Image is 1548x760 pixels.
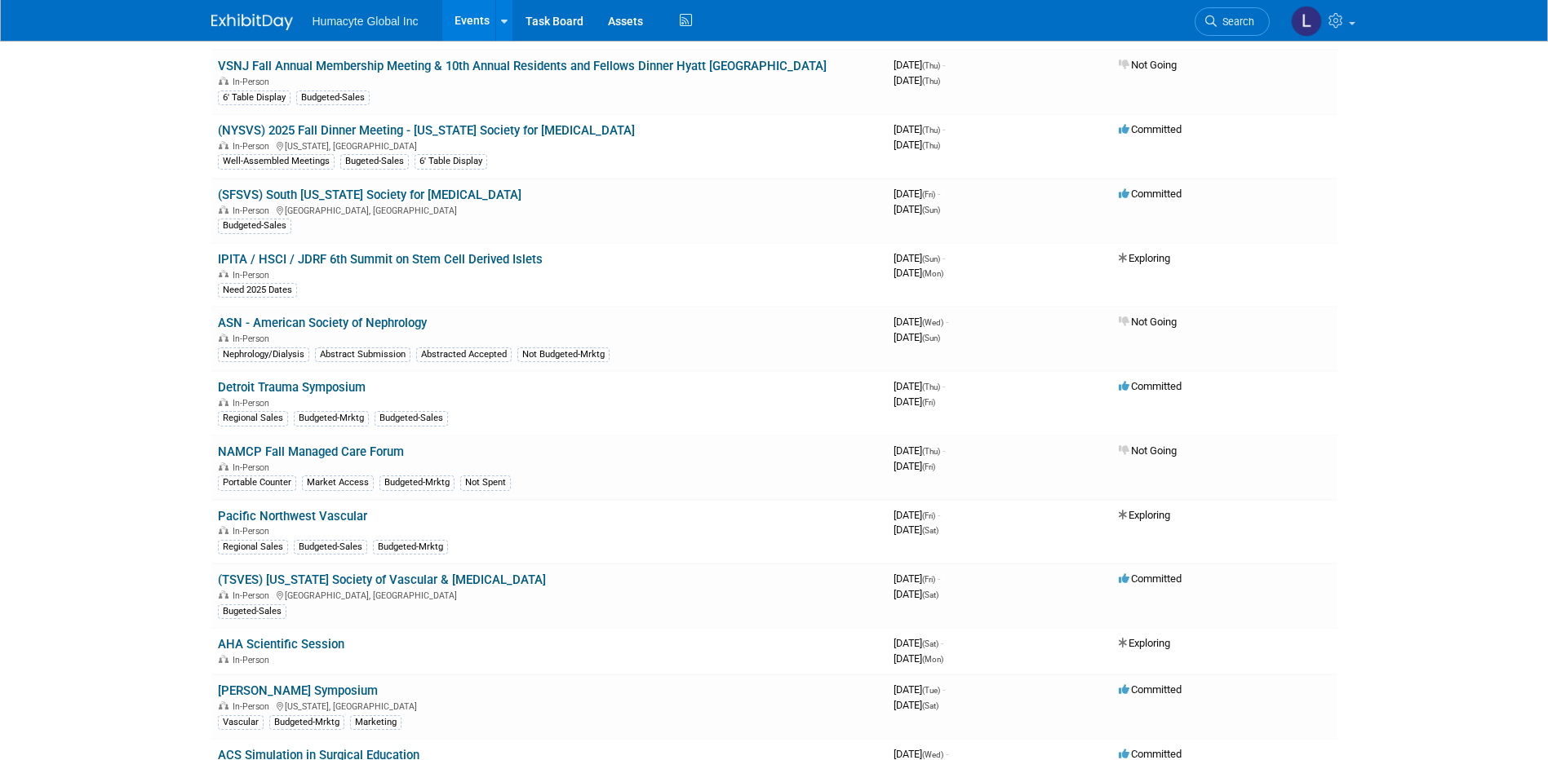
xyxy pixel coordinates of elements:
div: Vascular [218,715,264,730]
span: [DATE] [894,509,940,521]
a: NAMCP Fall Managed Care Forum [218,444,404,459]
a: Pacific Northwest Vascular [218,509,367,524]
img: In-Person Event [219,655,228,663]
span: [DATE] [894,203,940,215]
div: Market Access [302,475,374,490]
img: In-Person Event [219,270,228,278]
a: IPITA / HSCI / JDRF 6th Summit on Stem Cell Derived Islets [218,252,543,267]
span: - [938,188,940,200]
span: In-Person [233,398,274,409]
span: - [943,252,945,264]
div: Nephrology/Dialysis [218,347,309,362]
span: In-Person [233,77,274,87]
span: [DATE] [894,188,940,200]
span: [DATE] [894,588,938,600]
span: [DATE] [894,699,938,711]
img: ExhibitDay [211,14,293,30]
span: (Thu) [922,77,940,86]
span: Committed [1119,572,1182,585]
img: In-Person Event [219,334,228,342]
span: [DATE] [894,395,935,408]
span: - [943,683,945,696]
span: (Sat) [922,590,938,599]
img: In-Person Event [219,77,228,85]
span: (Thu) [922,126,940,135]
span: [DATE] [894,59,945,71]
div: Budgeted-Sales [375,411,448,426]
div: Well-Assembled Meetings [218,154,335,169]
span: [DATE] [894,380,945,392]
div: Regional Sales [218,540,288,555]
span: [DATE] [894,123,945,135]
div: Abstract Submission [315,347,410,362]
span: (Sun) [922,254,940,263]
span: [DATE] [894,637,943,649]
span: Committed [1119,380,1182,392]
div: Budgeted-Sales [296,91,370,105]
span: Committed [1119,188,1182,200]
a: Detroit Trauma Symposium [218,380,366,395]
span: [DATE] [894,74,940,86]
span: (Sat) [922,701,938,710]
div: Budgeted-Mrktg [379,475,455,490]
div: Bugeted-Sales [218,604,286,619]
a: VSNJ Fall Annual Membership Meeting & 10th Annual Residents and Fellows Dinner Hyatt [GEOGRAPHIC_... [218,59,827,73]
span: - [938,509,940,521]
span: Not Going [1119,316,1177,328]
span: Humacyte Global Inc [313,15,419,28]
a: [PERSON_NAME] Symposium [218,683,378,698]
a: (TSVES) [US_STATE] Society of Vascular & [MEDICAL_DATA] [218,572,546,587]
span: [DATE] [894,683,945,696]
div: Bugeted-Sales [340,154,409,169]
div: [GEOGRAPHIC_DATA], [GEOGRAPHIC_DATA] [218,588,880,601]
span: Exploring [1119,637,1170,649]
span: Exploring [1119,509,1170,521]
div: Budgeted-Sales [294,540,367,555]
span: (Wed) [922,750,943,759]
span: In-Person [233,462,274,473]
span: - [946,316,948,328]
span: (Fri) [922,398,935,407]
span: [DATE] [894,139,940,151]
span: - [943,380,945,392]
a: (SFSVS) South [US_STATE] Society for [MEDICAL_DATA] [218,188,521,202]
div: Budgeted-Mrktg [373,540,448,555]
div: Budgeted-Sales [218,219,291,233]
a: ASN - American Society of Nephrology [218,316,427,330]
div: 6' Table Display [218,91,291,105]
span: Committed [1119,748,1182,760]
span: In-Person [233,526,274,537]
div: Budgeted-Mrktg [269,715,344,730]
span: - [938,572,940,585]
span: - [941,637,943,649]
img: In-Person Event [219,205,228,214]
a: (NYSVS) 2025 Fall Dinner Meeting - [US_STATE] Society for [MEDICAL_DATA] [218,123,635,138]
div: 6' Table Display [415,154,487,169]
span: (Sun) [922,205,940,214]
div: Portable Counter [218,475,296,490]
span: [DATE] [894,252,945,264]
span: In-Person [233,334,274,344]
span: (Thu) [922,447,940,456]
img: In-Person Event [219,590,228,599]
img: In-Person Event [219,701,228,709]
span: [DATE] [894,748,948,760]
span: (Fri) [922,462,935,471]
a: AHA Scientific Session [218,637,344,652]
span: (Sat) [922,639,938,648]
span: (Thu) [922,382,940,391]
span: [DATE] [894,460,935,472]
div: [GEOGRAPHIC_DATA], [GEOGRAPHIC_DATA] [218,203,880,216]
span: (Sat) [922,526,938,535]
span: In-Person [233,141,274,152]
span: Committed [1119,683,1182,696]
img: In-Person Event [219,141,228,149]
div: Marketing [350,715,401,730]
span: (Mon) [922,655,943,664]
span: [DATE] [894,267,943,279]
span: (Mon) [922,269,943,278]
div: Need 2025 Dates [218,283,297,298]
span: - [943,444,945,457]
img: In-Person Event [219,462,228,471]
span: In-Person [233,590,274,601]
